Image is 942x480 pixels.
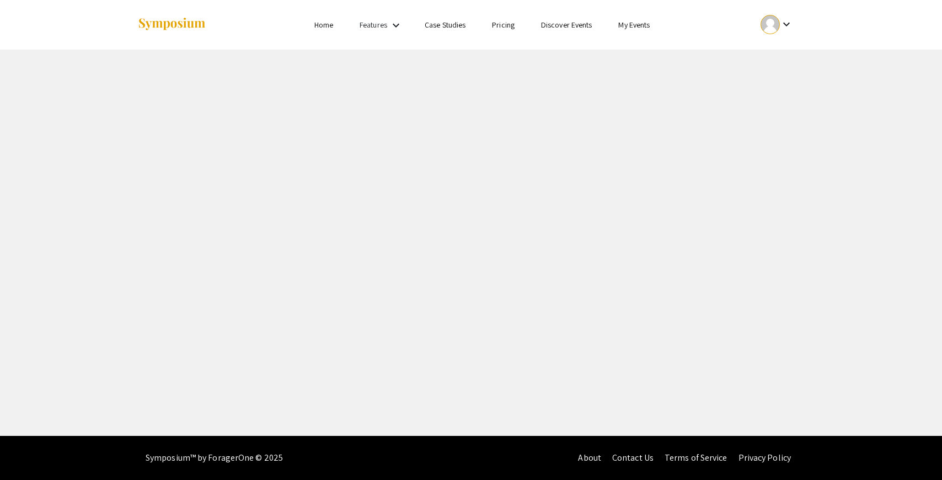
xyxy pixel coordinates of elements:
a: Case Studies [425,20,465,30]
div: Symposium™ by ForagerOne © 2025 [146,436,283,480]
a: Features [360,20,387,30]
a: Discover Events [541,20,592,30]
iframe: Chat [8,430,47,472]
a: Pricing [492,20,515,30]
a: Contact Us [612,452,654,463]
mat-icon: Expand Features list [389,19,403,32]
a: Home [314,20,333,30]
a: My Events [618,20,650,30]
a: Terms of Service [665,452,727,463]
button: Expand account dropdown [749,12,805,37]
a: About [578,452,601,463]
img: Symposium by ForagerOne [137,17,206,32]
a: Privacy Policy [738,452,791,463]
mat-icon: Expand account dropdown [780,18,793,31]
